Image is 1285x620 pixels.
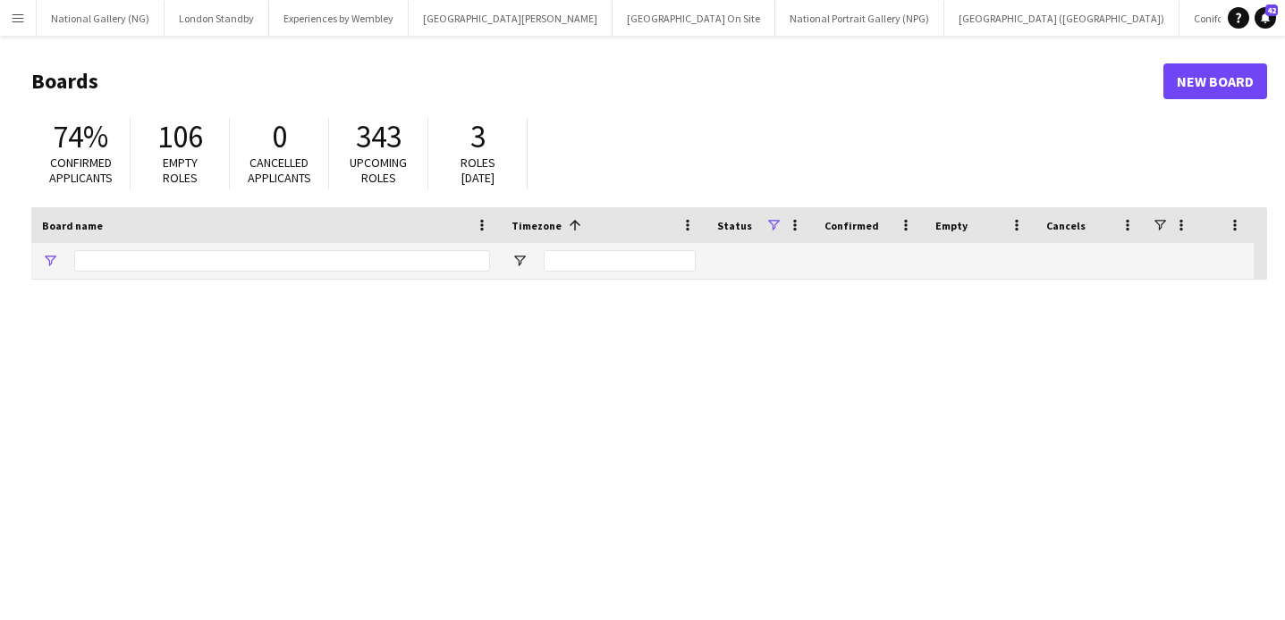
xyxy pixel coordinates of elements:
[74,250,490,272] input: Board name Filter Input
[409,1,613,36] button: [GEOGRAPHIC_DATA][PERSON_NAME]
[1046,219,1086,232] span: Cancels
[944,1,1179,36] button: [GEOGRAPHIC_DATA] ([GEOGRAPHIC_DATA])
[511,253,528,269] button: Open Filter Menu
[272,117,287,156] span: 0
[31,68,1163,95] h1: Boards
[1163,63,1267,99] a: New Board
[717,219,752,232] span: Status
[49,155,113,186] span: Confirmed applicants
[53,117,108,156] span: 74%
[1255,7,1276,29] a: 42
[42,253,58,269] button: Open Filter Menu
[1265,4,1278,16] span: 42
[269,1,409,36] button: Experiences by Wembley
[613,1,775,36] button: [GEOGRAPHIC_DATA] On Site
[248,155,311,186] span: Cancelled applicants
[163,155,198,186] span: Empty roles
[470,117,486,156] span: 3
[165,1,269,36] button: London Standby
[544,250,696,272] input: Timezone Filter Input
[42,219,103,232] span: Board name
[775,1,944,36] button: National Portrait Gallery (NPG)
[157,117,203,156] span: 106
[824,219,879,232] span: Confirmed
[350,155,407,186] span: Upcoming roles
[935,219,968,232] span: Empty
[511,219,562,232] span: Timezone
[356,117,402,156] span: 343
[461,155,495,186] span: Roles [DATE]
[37,1,165,36] button: National Gallery (NG)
